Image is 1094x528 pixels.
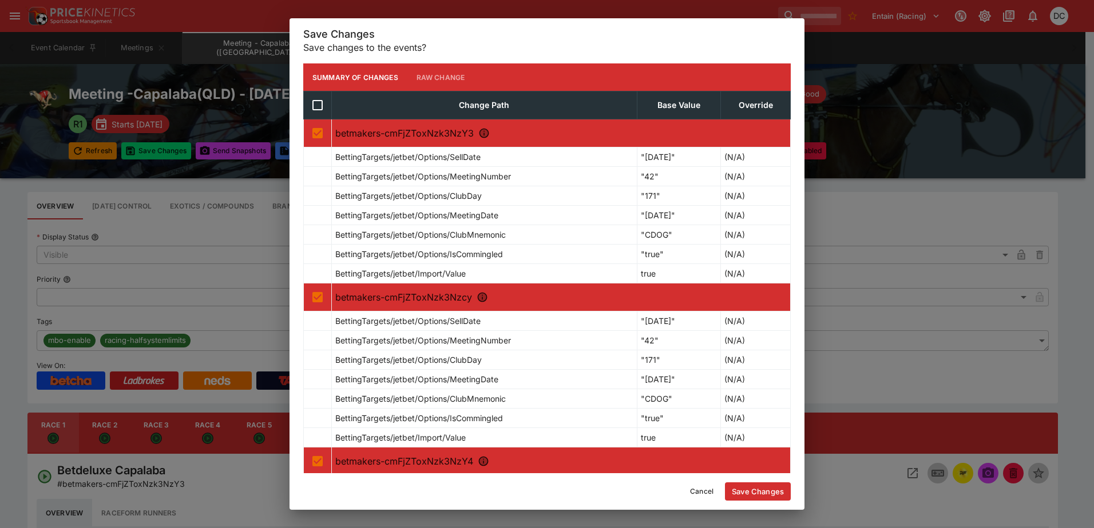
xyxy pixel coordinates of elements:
[477,291,488,303] svg: R2 - Swoosh Finance
[303,27,791,41] h5: Save Changes
[721,206,791,225] td: (N/A)
[637,370,721,389] td: "[DATE]"
[335,209,498,221] p: BettingTargets/jetbet/Options/MeetingDate
[335,393,506,405] p: BettingTargets/jetbet/Options/ClubMnemonic
[637,245,721,264] td: "true"
[721,91,791,119] th: Override
[721,245,791,264] td: (N/A)
[637,167,721,186] td: "42"
[721,428,791,447] td: (N/A)
[721,147,791,167] td: (N/A)
[335,248,503,260] p: BettingTargets/jetbet/Options/IsCommingled
[637,186,721,206] td: "171"
[335,354,482,366] p: BettingTargets/jetbet/Options/ClubDay
[303,63,407,91] button: Summary of Changes
[637,206,721,225] td: "[DATE]"
[721,167,791,186] td: (N/A)
[721,311,791,331] td: (N/A)
[407,63,474,91] button: Raw Change
[335,334,511,346] p: BettingTargets/jetbet/Options/MeetingNumber
[637,225,721,245] td: "CDOG"
[637,350,721,370] td: "171"
[637,264,721,283] td: true
[478,455,489,467] svg: R3 - Betdeluxe You're On A Winner
[721,331,791,350] td: (N/A)
[478,127,490,139] svg: R1 - Betdeluxe Capalaba
[335,454,787,468] p: betmakers-cmFjZToxNzk3NzY4
[335,151,481,163] p: BettingTargets/jetbet/Options/SellDate
[637,147,721,167] td: "[DATE]"
[721,389,791,409] td: (N/A)
[637,428,721,447] td: true
[303,41,791,54] p: Save changes to the events?
[335,431,466,443] p: BettingTargets/jetbet/Import/Value
[335,267,466,279] p: BettingTargets/jetbet/Import/Value
[335,190,482,202] p: BettingTargets/jetbet/Options/ClubDay
[335,170,511,182] p: BettingTargets/jetbet/Options/MeetingNumber
[637,311,721,331] td: "[DATE]"
[721,370,791,389] td: (N/A)
[637,331,721,350] td: "42"
[335,126,787,140] p: betmakers-cmFjZToxNzk3NzY3
[725,482,791,501] button: Save Changes
[721,409,791,428] td: (N/A)
[335,290,787,304] p: betmakers-cmFjZToxNzk3Nzcy
[637,91,721,119] th: Base Value
[335,412,503,424] p: BettingTargets/jetbet/Options/IsCommingled
[721,264,791,283] td: (N/A)
[335,229,506,241] p: BettingTargets/jetbet/Options/ClubMnemonic
[721,225,791,245] td: (N/A)
[637,389,721,409] td: "CDOG"
[335,315,481,327] p: BettingTargets/jetbet/Options/SellDate
[721,186,791,206] td: (N/A)
[721,350,791,370] td: (N/A)
[683,482,720,501] button: Cancel
[637,409,721,428] td: "true"
[335,373,498,385] p: BettingTargets/jetbet/Options/MeetingDate
[332,91,637,119] th: Change Path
